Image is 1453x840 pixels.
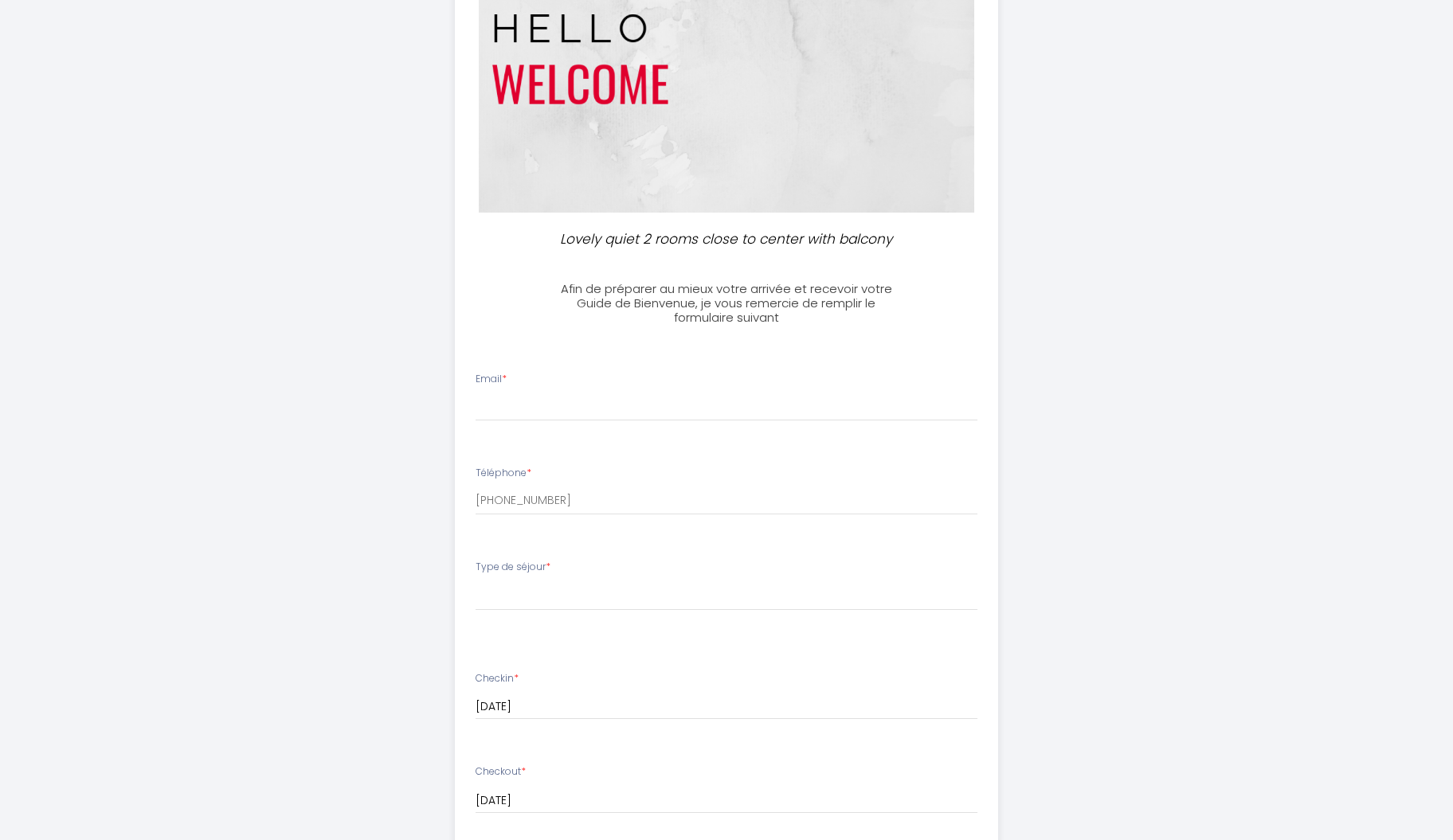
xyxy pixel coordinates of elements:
[476,671,519,686] label: Checkin
[476,764,526,779] label: Checkout
[476,372,507,387] label: Email
[556,229,897,250] p: Lovely quiet 2 rooms close to center with balcony
[476,560,550,575] label: Type de séjour
[549,282,903,325] h3: Afin de préparer au mieux votre arrivée et recevoir votre Guide de Bienvenue, je vous remercie de...
[476,466,531,481] label: Téléphone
